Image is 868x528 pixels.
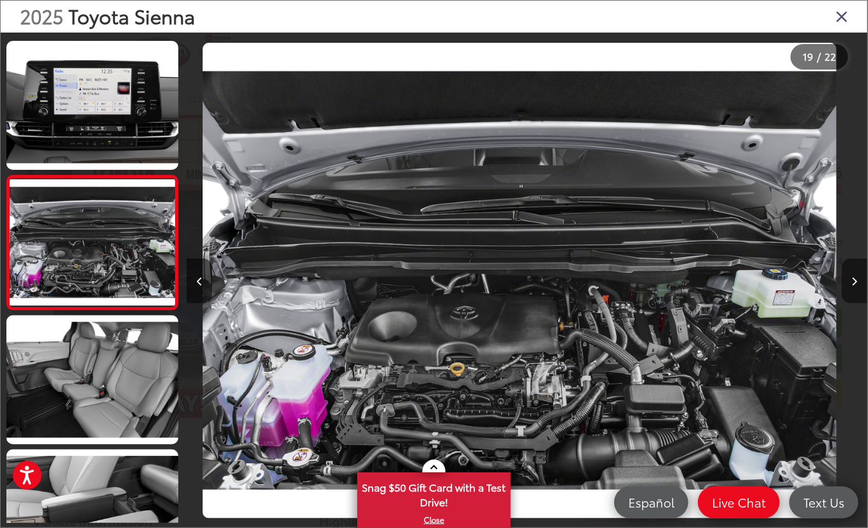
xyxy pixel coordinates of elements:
span: 19 [803,49,813,63]
img: 2025 Toyota Sienna XLE [4,40,180,171]
a: Español [614,487,688,518]
span: Español [622,494,681,510]
button: Previous image [187,259,212,303]
button: Next image [842,259,867,303]
span: 2025 [20,2,63,29]
img: 2025 Toyota Sienna XLE [4,314,180,446]
a: Text Us [789,487,858,518]
span: Live Chat [706,494,772,510]
span: Toyota Sienna [68,2,195,29]
span: / [816,52,822,61]
span: 22 [825,49,836,63]
span: Snag $50 Gift Card with a Test Drive! [359,474,509,513]
a: Live Chat [698,487,780,518]
div: 2025 Toyota Sienna XLE 18 [180,43,860,518]
img: 2025 Toyota Sienna XLE [203,43,837,518]
i: Close gallery [835,8,848,24]
img: 2025 Toyota Sienna XLE [8,179,176,306]
span: Text Us [797,494,851,510]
